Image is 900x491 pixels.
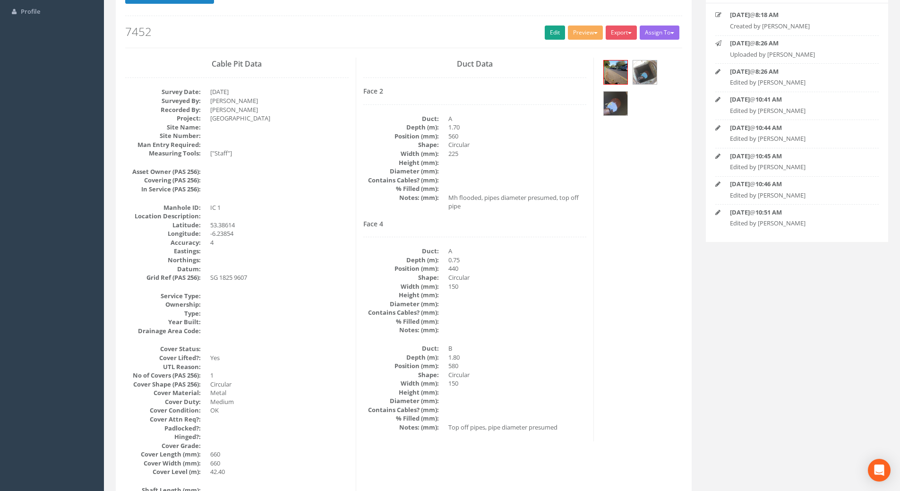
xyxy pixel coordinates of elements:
dd: 1 [210,371,349,380]
dt: Covering (PAS 256): [125,176,201,185]
dt: UTL Reason: [125,362,201,371]
dt: Position (mm): [363,132,439,141]
dt: Latitude: [125,221,201,230]
dt: Diameter (mm): [363,167,439,176]
dt: Shape: [363,370,439,379]
dd: 660 [210,459,349,468]
dt: Man Entry Required: [125,140,201,149]
dt: Survey Date: [125,87,201,96]
p: @ [730,67,864,76]
dt: Depth (m): [363,353,439,362]
dt: Type: [125,309,201,318]
dt: Datum: [125,265,201,274]
dd: Circular [448,140,587,149]
h3: Duct Data [363,60,587,69]
dd: 0.75 [448,256,587,265]
dd: 580 [448,362,587,370]
dd: A [448,114,587,123]
dd: 42.40 [210,467,349,476]
p: Edited by [PERSON_NAME] [730,134,864,143]
dt: Padlocked?: [125,424,201,433]
span: Profile [21,7,40,16]
dt: Cover Material: [125,388,201,397]
dt: Year Built: [125,318,201,327]
dt: Project: [125,114,201,123]
dt: Shape: [363,140,439,149]
dt: Contains Cables? (mm): [363,176,439,185]
dt: Height (mm): [363,158,439,167]
dt: Cover Attn Req?: [125,415,201,424]
dt: Site Name: [125,123,201,132]
strong: 8:18 AM [755,10,779,19]
dt: Cover Level (m): [125,467,201,476]
dt: Diameter (mm): [363,300,439,309]
dt: Manhole ID: [125,203,201,212]
dt: Grid Ref (PAS 256): [125,273,201,282]
dd: 660 [210,450,349,459]
dt: Shape: [363,273,439,282]
dt: Cover Duty: [125,397,201,406]
strong: 10:45 AM [755,152,782,160]
dd: IC 1 [210,203,349,212]
dd: 1.70 [448,123,587,132]
strong: [DATE] [730,180,750,188]
dd: ["Staff"] [210,149,349,158]
strong: 10:51 AM [755,208,782,216]
strong: [DATE] [730,152,750,160]
strong: [DATE] [730,95,750,103]
img: 0f322c86-e750-6082-8041-26e763f5dfb0_fb2a19cf-5cd8-d3a4-dab5-39275f73e60d_thumb.jpg [604,60,627,84]
dt: In Service (PAS 256): [125,185,201,194]
dt: Recorded By: [125,105,201,114]
dd: Yes [210,353,349,362]
button: Assign To [640,26,679,40]
dd: 440 [448,264,587,273]
dd: A [448,247,587,256]
strong: [DATE] [730,10,750,19]
p: Edited by [PERSON_NAME] [730,191,864,200]
dt: Height (mm): [363,291,439,300]
h2: 7452 [125,26,682,38]
strong: [DATE] [730,123,750,132]
p: @ [730,95,864,104]
dd: Mh flooded, pipes diameter presumed, top off pipe [448,193,587,211]
dd: OK [210,406,349,415]
p: Created by [PERSON_NAME] [730,22,864,31]
p: @ [730,152,864,161]
button: Export [606,26,637,40]
dt: Width (mm): [363,282,439,291]
p: Edited by [PERSON_NAME] [730,78,864,87]
dd: Circular [210,380,349,389]
p: @ [730,39,864,48]
a: Edit [545,26,565,40]
dt: Depth (m): [363,256,439,265]
dd: 4 [210,238,349,247]
strong: 8:26 AM [755,39,779,47]
h3: Cable Pit Data [125,60,349,69]
strong: 8:26 AM [755,67,779,76]
dt: Longitude: [125,229,201,238]
dt: Cover Length (mm): [125,450,201,459]
dd: Circular [448,370,587,379]
p: @ [730,208,864,217]
div: Open Intercom Messenger [868,459,891,482]
p: @ [730,10,864,19]
dd: [DATE] [210,87,349,96]
dd: [PERSON_NAME] [210,105,349,114]
dt: Contains Cables? (mm): [363,308,439,317]
dt: Eastings: [125,247,201,256]
p: @ [730,123,864,132]
dd: B [448,344,587,353]
p: Edited by [PERSON_NAME] [730,106,864,115]
dd: Medium [210,397,349,406]
dt: Surveyed By: [125,96,201,105]
dt: Height (mm): [363,388,439,397]
dt: Asset Owner (PAS 256): [125,167,201,176]
strong: 10:44 AM [755,123,782,132]
dt: Cover Shape (PAS 256): [125,380,201,389]
dt: Service Type: [125,292,201,301]
dt: Duct: [363,344,439,353]
dd: Metal [210,388,349,397]
dt: Cover Width (mm): [125,459,201,468]
dt: % Filled (mm): [363,317,439,326]
dd: 225 [448,149,587,158]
